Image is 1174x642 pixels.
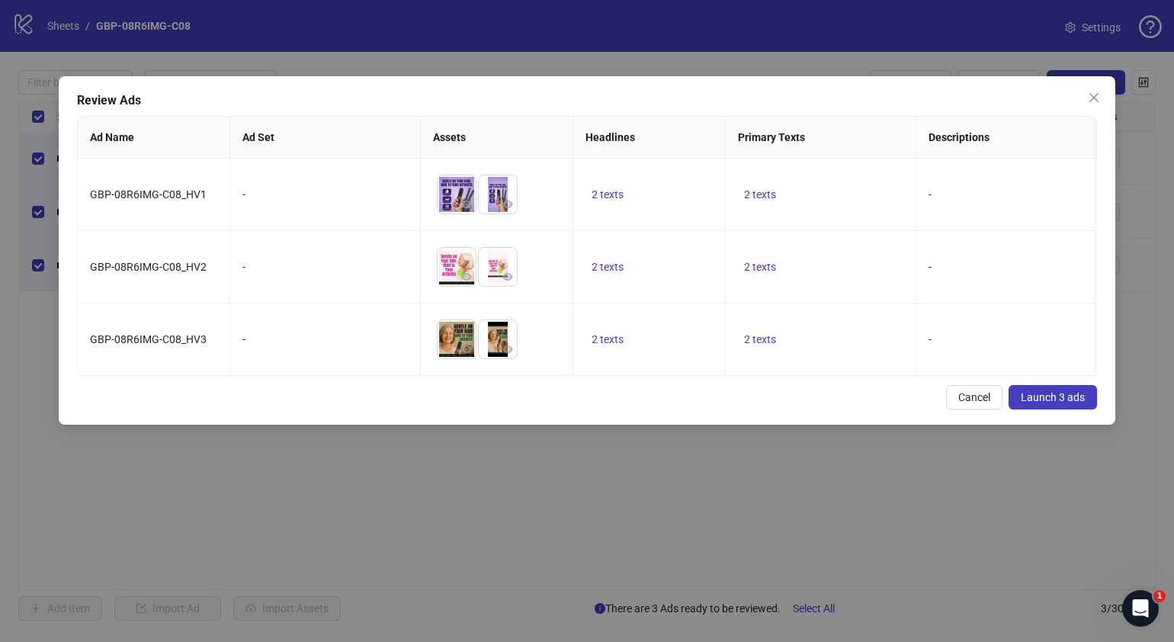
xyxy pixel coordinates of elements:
div: - [242,331,408,348]
button: 2 texts [738,258,782,276]
span: eye [461,271,472,282]
span: 2 texts [592,188,624,201]
th: Assets [421,117,573,159]
img: Asset 1 [438,320,476,358]
button: Preview [499,340,517,358]
th: Ad Set [230,117,421,159]
span: GBP-08R6IMG-C08_HV2 [90,261,207,273]
span: Launch 3 ads [1021,391,1085,403]
button: 2 texts [585,258,630,276]
span: eye [461,199,472,210]
th: Headlines [573,117,726,159]
span: - [929,261,932,273]
span: eye [502,344,513,355]
span: close [1088,91,1100,104]
span: eye [502,199,513,210]
div: Review Ads [77,91,1097,110]
button: Preview [457,268,476,286]
div: - [242,258,408,275]
button: Close [1082,85,1106,110]
th: Primary Texts [726,117,916,159]
button: 2 texts [738,185,782,204]
span: 1 [1153,590,1166,602]
button: Preview [457,340,476,358]
img: Asset 2 [479,320,517,358]
button: Preview [499,268,517,286]
button: 2 texts [585,185,630,204]
button: Preview [457,195,476,213]
button: 2 texts [738,330,782,348]
iframe: Intercom live chat [1122,590,1159,627]
span: eye [502,271,513,282]
span: Cancel [958,391,990,403]
button: Cancel [946,385,1002,409]
div: - [242,186,408,203]
button: 2 texts [585,330,630,348]
button: Preview [499,195,517,213]
span: 2 texts [592,261,624,273]
img: Asset 1 [438,248,476,286]
span: eye [461,344,472,355]
span: 2 texts [744,188,776,201]
th: Descriptions [916,117,1107,159]
span: 2 texts [744,261,776,273]
span: GBP-08R6IMG-C08_HV3 [90,333,207,345]
span: - [929,188,932,201]
span: 2 texts [744,333,776,345]
img: Asset 2 [479,248,517,286]
span: 2 texts [592,333,624,345]
button: Launch 3 ads [1009,385,1097,409]
img: Asset 2 [479,175,517,213]
span: - [929,333,932,345]
img: Asset 1 [438,175,476,213]
th: Ad Name [78,117,230,159]
span: GBP-08R6IMG-C08_HV1 [90,188,207,201]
